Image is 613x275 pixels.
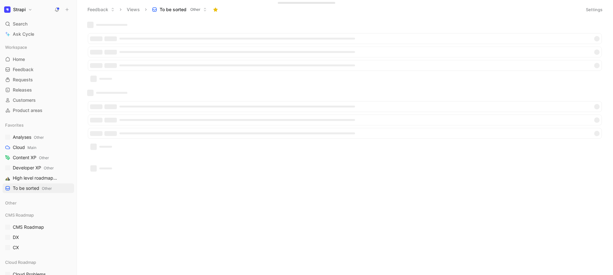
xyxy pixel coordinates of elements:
a: Product areas [3,106,74,115]
div: Search [3,19,74,29]
a: Requests [3,75,74,85]
span: Customers [13,97,36,103]
div: Cloud Roadmap [3,257,74,267]
a: DX [3,233,74,242]
span: Other [44,166,54,170]
img: ⛰️ [5,175,10,181]
span: Favorites [5,122,24,128]
div: Workspace [3,42,74,52]
span: Other [39,155,49,160]
span: Content XP [13,154,49,161]
span: Product areas [13,107,42,114]
div: CMS RoadmapCMS RoadmapDXCX [3,210,74,252]
div: Other [3,198,74,210]
span: Other [190,6,201,13]
button: Feedback [85,5,117,14]
h1: Strapi [13,7,26,12]
span: Analyses [13,134,44,141]
div: Favorites [3,120,74,130]
button: To be sortedOther [149,5,210,14]
a: Releases [3,85,74,95]
a: ⛰️High level roadmapOther [3,173,74,183]
span: CMS Roadmap [13,224,44,230]
span: Main [27,145,36,150]
a: CMS Roadmap [3,222,74,232]
div: CMS Roadmap [3,210,74,220]
a: Developer XPOther [3,163,74,173]
span: Search [13,20,27,28]
a: Customers [3,95,74,105]
span: CMS Roadmap [5,212,34,218]
span: Workspace [5,44,27,50]
div: Other [3,198,74,208]
span: To be sorted [13,185,52,192]
a: To be sortedOther [3,183,74,193]
span: High level roadmap [13,175,59,182]
span: Other [42,186,52,191]
img: Strapi [4,6,11,13]
span: Cloud Roadmap [5,259,36,265]
span: DX [13,234,19,241]
button: StrapiStrapi [3,5,34,14]
span: To be sorted [160,6,186,13]
a: AnalysesOther [3,132,74,142]
a: CloudMain [3,143,74,152]
button: ⛰️ [4,174,11,182]
span: Requests [13,77,33,83]
button: Settings [583,5,605,14]
a: Content XPOther [3,153,74,162]
span: Other [5,200,17,206]
span: Developer XP [13,165,54,171]
span: Home [13,56,25,63]
span: Ask Cycle [13,30,34,38]
a: Ask Cycle [3,29,74,39]
span: Feedback [13,66,34,73]
span: Releases [13,87,32,93]
a: Feedback [3,65,74,74]
a: Home [3,55,74,64]
span: CX [13,244,19,251]
span: Cloud [13,144,36,151]
a: CX [3,243,74,252]
span: Other [34,135,44,140]
button: Views [124,5,143,14]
